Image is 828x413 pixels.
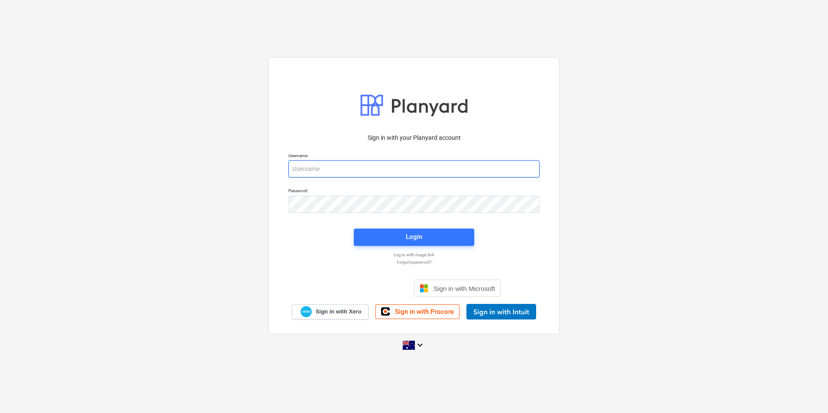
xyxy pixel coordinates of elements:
a: Sign in with Xero [292,304,369,319]
a: Forgot password? [284,259,544,265]
a: Log in with magic link [284,252,544,258]
img: Xero logo [301,306,312,318]
div: Login [406,231,422,242]
span: Sign in with Xero [316,308,361,316]
p: Password [288,188,540,195]
span: Sign in with Microsoft [433,285,495,292]
p: Sign in with your Planyard account [288,133,540,142]
a: Sign in with Procore [375,304,459,319]
button: Login [354,229,474,246]
input: Username [288,160,540,177]
img: Microsoft logo [420,284,428,293]
p: Username [288,153,540,160]
span: Sign in with Procore [395,308,454,316]
i: keyboard_arrow_down [415,340,425,350]
iframe: Sign in with Google Button [323,279,411,298]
